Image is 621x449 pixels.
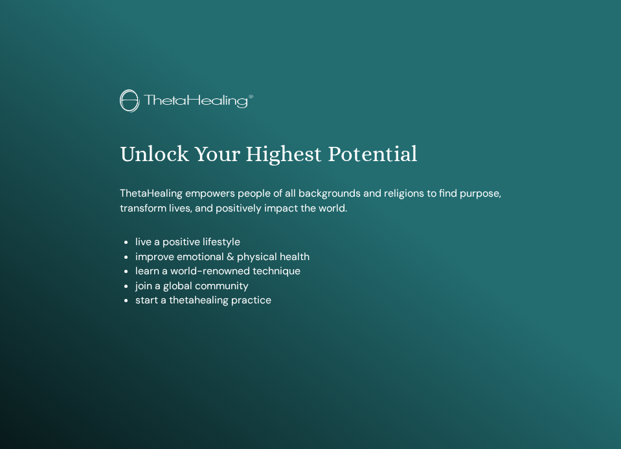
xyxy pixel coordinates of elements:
[135,235,501,249] li: live a positive lifestyle
[120,141,501,168] h1: Unlock Your Highest Potential
[135,264,501,278] li: learn a world-renowned technique
[135,279,501,293] li: join a global community
[135,293,501,307] li: start a thetahealing practice
[135,250,501,264] li: improve emotional & physical health
[120,186,501,215] p: ThetaHealing empowers people of all backgrounds and religions to find purpose, transform lives, a...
